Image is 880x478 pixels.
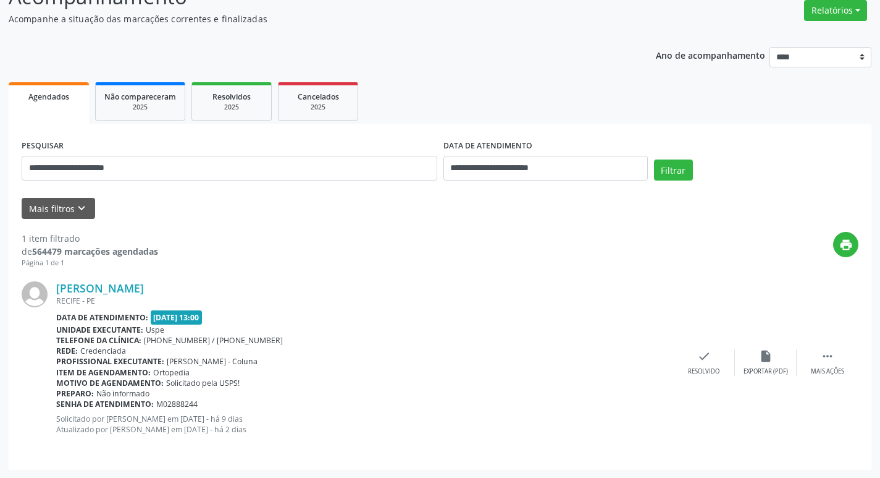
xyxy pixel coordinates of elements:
[153,367,190,378] span: Ortopedia
[80,346,126,356] span: Credenciada
[9,12,613,25] p: Acompanhe a situação das marcações correntes e finalizadas
[56,399,154,409] b: Senha de atendimento:
[96,388,149,399] span: Não informado
[156,399,198,409] span: M02888244
[759,349,773,363] i: insert_drive_file
[144,335,283,346] span: [PHONE_NUMBER] / [PHONE_NUMBER]
[56,312,148,323] b: Data de atendimento:
[212,92,251,102] span: Resolvidos
[201,103,262,112] div: 2025
[146,325,164,335] span: Uspe
[298,92,339,102] span: Cancelados
[56,388,94,399] b: Preparo:
[151,310,203,325] span: [DATE] 13:00
[697,349,711,363] i: check
[443,137,532,156] label: DATA DE ATENDIMENTO
[56,378,164,388] b: Motivo de agendamento:
[688,367,719,376] div: Resolvido
[56,367,151,378] b: Item de agendamento:
[656,47,765,62] p: Ano de acompanhamento
[104,103,176,112] div: 2025
[32,245,158,257] strong: 564479 marcações agendadas
[56,296,673,306] div: RECIFE - PE
[56,281,144,295] a: [PERSON_NAME]
[75,202,88,215] i: keyboard_arrow_down
[833,232,858,257] button: print
[56,335,141,346] b: Telefone da clínica:
[821,349,834,363] i: 
[744,367,788,376] div: Exportar (PDF)
[287,103,349,112] div: 2025
[654,160,693,181] button: Filtrar
[104,92,176,102] span: Não compareceram
[22,137,64,156] label: PESQUISAR
[166,378,240,388] span: Solicitado pela USPS!
[22,232,158,245] div: 1 item filtrado
[56,325,143,335] b: Unidade executante:
[22,281,48,307] img: img
[22,258,158,268] div: Página 1 de 1
[56,356,164,367] b: Profissional executante:
[811,367,844,376] div: Mais ações
[56,346,78,356] b: Rede:
[22,245,158,258] div: de
[839,238,853,252] i: print
[28,92,69,102] span: Agendados
[22,198,95,220] button: Mais filtroskeyboard_arrow_down
[167,356,258,367] span: [PERSON_NAME] - Coluna
[56,414,673,435] p: Solicitado por [PERSON_NAME] em [DATE] - há 9 dias Atualizado por [PERSON_NAME] em [DATE] - há 2 ...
